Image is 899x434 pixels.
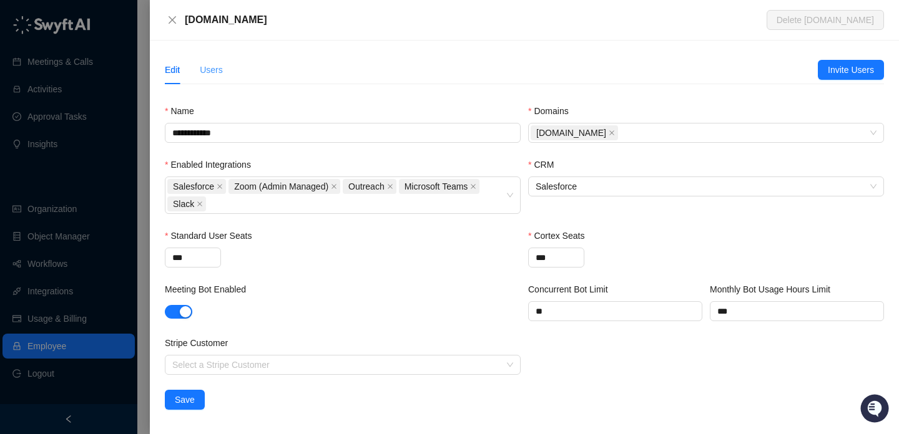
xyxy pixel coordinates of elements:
[165,104,203,118] label: Name
[167,196,206,211] span: Slack
[529,302,702,321] input: Concurrent Bot Limit
[399,179,480,194] span: Microsoft Teams
[165,305,192,319] button: Meeting Bot Enabled
[12,113,35,135] img: 5124521997842_fc6d7dfcefe973c2e489_88.png
[165,390,205,410] button: Save
[387,183,393,190] span: close
[621,128,623,138] input: Domains
[69,175,96,187] span: Status
[710,302,883,321] input: Monthly Bot Usage Hours Limit
[348,180,385,193] span: Outreach
[197,201,203,207] span: close
[42,113,205,125] div: Start new chat
[859,393,893,427] iframe: Open customer support
[12,70,227,90] h2: How can we help?
[536,126,606,140] span: [DOMAIN_NAME]
[88,205,151,215] a: Powered byPylon
[609,130,615,136] span: close
[200,63,223,77] div: Users
[56,176,66,186] div: 📶
[209,200,211,209] input: Enabled Integrations
[536,177,877,196] span: Salesforce
[175,393,195,407] span: Save
[405,180,468,193] span: Microsoft Teams
[217,183,223,190] span: close
[528,229,593,243] label: Cortex Seats
[12,176,22,186] div: 📚
[167,179,226,194] span: Salesforce
[7,170,51,192] a: 📚Docs
[528,282,617,296] label: Concurrent Bot Limit
[165,282,255,296] label: Meeting Bot Enabled
[12,12,37,37] img: Swyft AI
[165,248,220,267] input: Standard User Seats
[528,158,562,171] label: CRM
[12,50,227,70] p: Welcome 👋
[42,125,158,135] div: We're available if you need us!
[165,158,260,171] label: Enabled Integrations
[124,205,151,215] span: Pylon
[165,336,237,350] label: Stripe Customer
[167,15,177,25] span: close
[710,282,839,296] label: Monthly Bot Usage Hours Limit
[51,170,101,192] a: 📶Status
[343,179,396,194] span: Outreach
[165,229,260,243] label: Standard User Seats
[531,125,618,140] span: synthesia.io
[173,180,214,193] span: Salesforce
[165,123,521,143] input: Name
[173,197,194,211] span: Slack
[212,117,227,132] button: Start new chat
[828,63,874,77] span: Invite Users
[818,60,884,80] button: Invite Users
[767,10,884,30] button: Delete [DOMAIN_NAME]
[185,12,767,27] div: [DOMAIN_NAME]
[228,179,340,194] span: Zoom (Admin Managed)
[165,12,180,27] button: Close
[529,248,584,267] input: Cortex Seats
[470,183,476,190] span: close
[165,63,180,77] div: Edit
[331,183,337,190] span: close
[234,180,328,193] span: Zoom (Admin Managed)
[528,104,577,118] label: Domains
[25,175,46,187] span: Docs
[172,355,506,374] input: Stripe Customer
